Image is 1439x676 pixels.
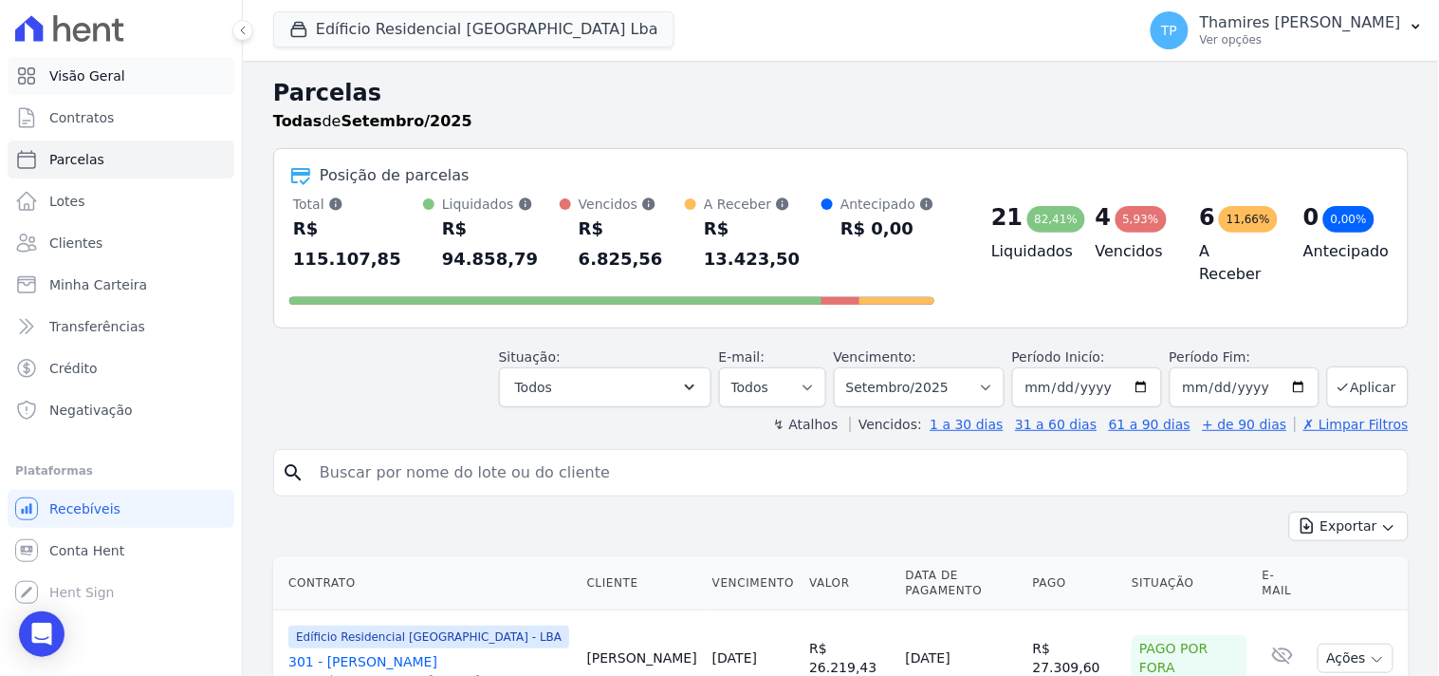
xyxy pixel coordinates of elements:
[719,349,766,365] label: E-mail:
[1200,240,1274,286] h4: A Receber
[1109,417,1190,432] a: 61 a 90 dias
[1096,240,1170,263] h4: Vencidos
[1096,202,1112,233] div: 4
[8,99,234,137] a: Contratos
[1289,512,1409,541] button: Exportar
[1255,556,1311,610] th: E-mail
[442,214,560,274] div: R$ 94.858,79
[704,195,821,214] div: A Receber
[8,349,234,387] a: Crédito
[49,317,145,336] span: Transferências
[273,556,580,610] th: Contrato
[341,112,472,130] strong: Setembro/2025
[991,240,1065,263] h4: Liquidados
[8,308,234,346] a: Transferências
[579,195,685,214] div: Vencidos
[49,150,104,169] span: Parcelas
[1200,32,1401,47] p: Ver opções
[840,195,934,214] div: Antecipado
[49,541,124,560] span: Conta Hent
[1200,13,1401,32] p: Thamires [PERSON_NAME]
[1116,206,1167,233] div: 5,93%
[1015,417,1097,432] a: 31 a 60 dias
[288,626,569,648] span: Edíficio Residencial [GEOGRAPHIC_DATA] - LBA
[712,650,757,666] a: [DATE]
[8,57,234,95] a: Visão Geral
[273,11,674,47] button: Edíficio Residencial [GEOGRAPHIC_DATA] Lba
[8,266,234,304] a: Minha Carteira
[499,349,561,365] label: Situação:
[1135,4,1439,57] button: TP Thamires [PERSON_NAME] Ver opções
[1219,206,1278,233] div: 11,66%
[579,214,685,274] div: R$ 6.825,56
[580,556,705,610] th: Cliente
[15,460,227,482] div: Plataformas
[8,141,234,178] a: Parcelas
[293,195,423,214] div: Total
[1200,202,1216,233] div: 6
[834,349,916,365] label: Vencimento:
[282,461,304,484] i: search
[1170,347,1319,367] label: Período Fim:
[442,195,560,214] div: Liquidados
[273,76,1409,110] h2: Parcelas
[1303,202,1319,233] div: 0
[293,214,423,274] div: R$ 115.107,85
[8,182,234,220] a: Lotes
[1012,349,1105,365] label: Período Inicío:
[1327,366,1409,407] button: Aplicar
[773,417,838,432] label: ↯ Atalhos
[273,110,472,133] p: de
[19,611,65,657] div: Open Intercom Messenger
[320,164,470,187] div: Posição de parcelas
[1203,417,1287,432] a: + de 90 dias
[49,234,102,253] span: Clientes
[49,192,85,211] span: Lotes
[1124,556,1255,610] th: Situação
[840,214,934,244] div: R$ 0,00
[8,532,234,570] a: Conta Hent
[802,556,897,610] th: Valor
[515,376,552,399] span: Todos
[273,112,323,130] strong: Todas
[898,556,1025,610] th: Data de Pagamento
[8,490,234,528] a: Recebíveis
[991,202,1023,233] div: 21
[308,454,1400,492] input: Buscar por nome do lote ou do cliente
[1295,417,1409,432] a: ✗ Limpar Filtros
[49,275,147,294] span: Minha Carteira
[499,367,711,407] button: Todos
[49,66,125,85] span: Visão Geral
[8,224,234,262] a: Clientes
[1025,556,1125,610] th: Pago
[704,214,821,274] div: R$ 13.423,50
[1323,206,1374,233] div: 0,00%
[850,417,922,432] label: Vencidos:
[1303,240,1377,263] h4: Antecipado
[931,417,1004,432] a: 1 a 30 dias
[49,401,133,420] span: Negativação
[49,108,114,127] span: Contratos
[49,359,98,378] span: Crédito
[1027,206,1086,233] div: 82,41%
[8,391,234,429] a: Negativação
[1318,644,1393,673] button: Ações
[705,556,802,610] th: Vencimento
[1161,24,1177,37] span: TP
[49,499,120,518] span: Recebíveis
